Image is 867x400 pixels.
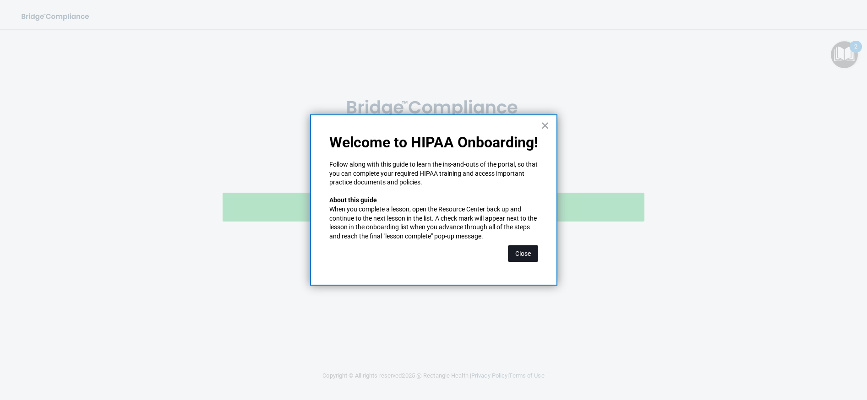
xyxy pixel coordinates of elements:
[329,160,538,187] p: Follow along with this guide to learn the ins-and-outs of the portal, so that you can complete yo...
[508,245,538,262] button: Close
[541,118,550,133] button: Close
[329,134,538,151] p: Welcome to HIPAA Onboarding!
[329,205,538,241] p: When you complete a lesson, open the Resource Center back up and continue to the next lesson in t...
[329,196,377,204] strong: About this guide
